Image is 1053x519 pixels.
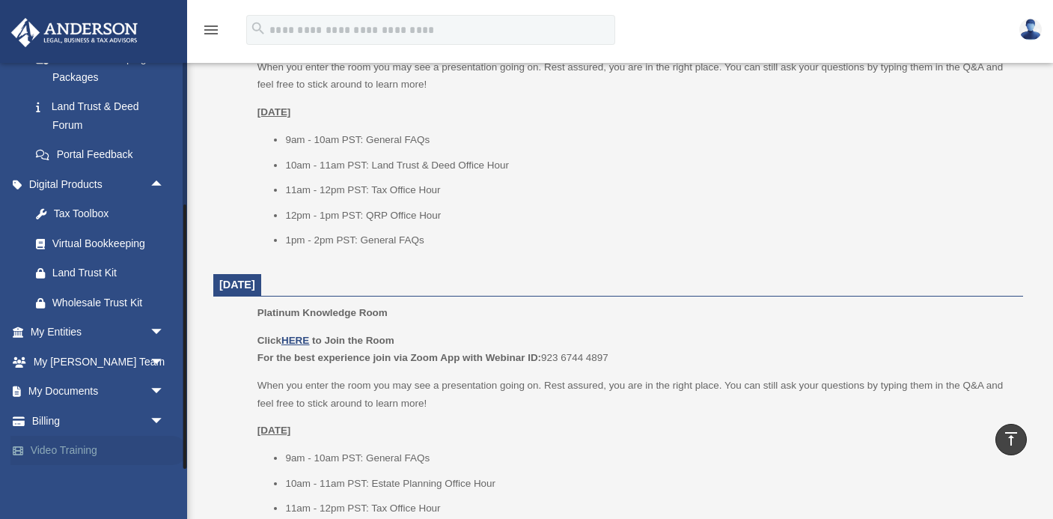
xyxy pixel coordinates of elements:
li: 10am - 11am PST: Estate Planning Office Hour [285,475,1013,493]
a: My [PERSON_NAME] Teamarrow_drop_down [10,347,187,377]
li: 10am - 11am PST: Land Trust & Deed Office Hour [285,157,1013,174]
span: arrow_drop_down [150,318,180,348]
span: arrow_drop_down [150,406,180,437]
div: Tax Toolbox [52,204,168,223]
p: 923 6744 4897 [257,332,1013,367]
span: Platinum Knowledge Room [257,307,388,318]
u: [DATE] [257,425,291,436]
b: Click [257,335,312,346]
a: Digital Productsarrow_drop_up [10,169,187,199]
p: When you enter the room you may see a presentation going on. Rest assured, you are in the right p... [257,58,1013,94]
a: menu [202,26,220,39]
div: Land Trust Kit [52,264,168,282]
li: 9am - 10am PST: General FAQs [285,131,1013,149]
a: HERE [281,335,309,346]
i: menu [202,21,220,39]
span: arrow_drop_down [150,347,180,377]
a: My Documentsarrow_drop_down [10,377,187,407]
a: Tax Toolbox [21,199,187,229]
li: 1pm - 2pm PST: General FAQs [285,231,1013,249]
a: Billingarrow_drop_down [10,406,187,436]
u: [DATE] [257,106,291,118]
li: 11am - 12pm PST: Tax Office Hour [285,181,1013,199]
li: 11am - 12pm PST: Tax Office Hour [285,500,1013,518]
img: User Pic [1019,19,1042,40]
div: Virtual Bookkeeping [52,234,168,253]
a: Tax & Bookkeeping Packages [21,44,187,92]
div: Wholesale Trust Kit [52,294,168,312]
a: Video Training [10,436,187,466]
a: Land Trust Kit [21,258,187,288]
a: Land Trust & Deed Forum [21,92,187,140]
span: arrow_drop_down [150,377,180,407]
li: 9am - 10am PST: General FAQs [285,449,1013,467]
p: When you enter the room you may see a presentation going on. Rest assured, you are in the right p... [257,377,1013,412]
a: Portal Feedback [21,140,187,170]
b: For the best experience join via Zoom App with Webinar ID: [257,352,541,363]
a: Virtual Bookkeeping [21,228,187,258]
i: vertical_align_top [1002,430,1020,448]
a: Wholesale Trust Kit [21,288,187,318]
i: search [250,20,266,37]
b: to Join the Room [312,335,394,346]
a: My Entitiesarrow_drop_down [10,318,187,347]
span: [DATE] [219,279,255,291]
a: vertical_align_top [995,424,1027,455]
li: 12pm - 1pm PST: QRP Office Hour [285,207,1013,225]
span: arrow_drop_up [150,169,180,200]
img: Anderson Advisors Platinum Portal [7,18,142,47]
